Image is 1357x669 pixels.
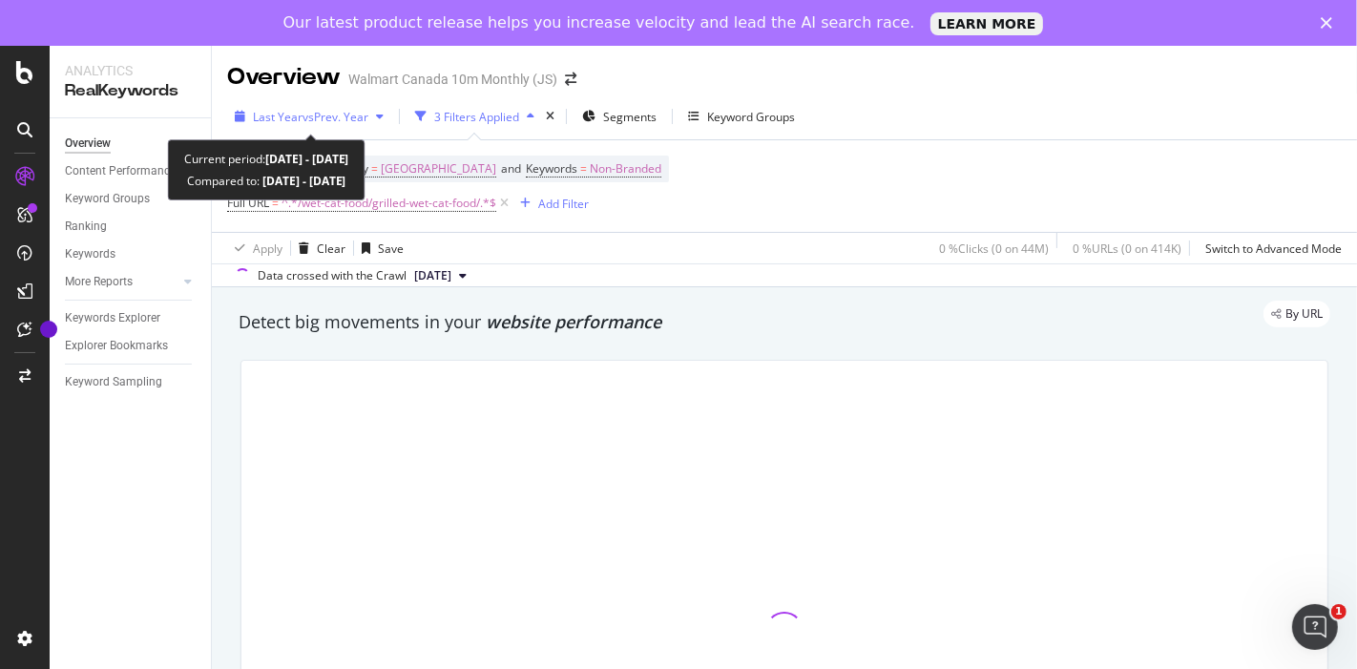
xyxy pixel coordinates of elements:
div: Our latest product release helps you increase velocity and lead the AI search race. [283,13,915,32]
button: Segments [574,101,664,132]
a: Keyword Groups [65,189,198,209]
span: 2025 Aug. 15th [414,267,451,284]
div: Keywords Explorer [65,308,160,328]
div: Save [378,240,404,257]
button: Switch to Advanced Mode [1198,233,1342,263]
div: Keyword Sampling [65,372,162,392]
div: legacy label [1263,301,1330,327]
div: Content Performance [65,161,176,181]
span: = [580,160,587,177]
button: Apply [227,233,282,263]
a: More Reports [65,272,178,292]
div: Clear [317,240,345,257]
span: and [501,160,521,177]
span: [GEOGRAPHIC_DATA] [381,156,496,182]
div: Overview [65,134,111,154]
a: Keywords [65,244,198,264]
span: By URL [1285,308,1323,320]
div: Current period: [184,148,349,170]
button: Add Filter [512,192,589,215]
a: Keyword Sampling [65,372,198,392]
div: Close [1321,17,1340,29]
b: [DATE] - [DATE] [265,151,349,167]
div: Tooltip anchor [40,321,57,338]
span: Last Year [253,109,303,125]
div: Switch to Advanced Mode [1205,240,1342,257]
a: Overview [65,134,198,154]
b: [DATE] - [DATE] [260,173,346,189]
div: Explorer Bookmarks [65,336,168,356]
div: Data crossed with the Crawl [258,267,407,284]
button: Save [354,233,404,263]
div: More Reports [65,272,133,292]
div: Keywords [65,244,115,264]
div: times [542,107,558,126]
div: 0 % Clicks ( 0 on 44M ) [939,240,1049,257]
span: Keywords [526,160,577,177]
a: Explorer Bookmarks [65,336,198,356]
span: Segments [603,109,657,125]
button: Last YearvsPrev. Year [227,101,391,132]
span: vs Prev. Year [303,109,368,125]
span: ^.*/wet-cat-food/grilled-wet-cat-food/.*$ [282,190,496,217]
span: = [272,195,279,211]
div: Walmart Canada 10m Monthly (JS) [348,70,557,89]
div: arrow-right-arrow-left [565,73,576,86]
button: 3 Filters Applied [407,101,542,132]
span: Full URL [227,195,269,211]
div: RealKeywords [65,80,196,102]
div: Add Filter [538,196,589,212]
div: Keyword Groups [65,189,150,209]
div: Overview [227,61,341,94]
button: Clear [291,233,345,263]
span: Non-Branded [590,156,661,182]
div: Analytics [65,61,196,80]
div: 3 Filters Applied [434,109,519,125]
a: LEARN MORE [930,12,1044,35]
span: 1 [1331,604,1347,619]
div: 0 % URLs ( 0 on 414K ) [1073,240,1181,257]
div: Keyword Groups [707,109,795,125]
a: Keywords Explorer [65,308,198,328]
a: Content Performance [65,161,198,181]
button: Keyword Groups [680,101,803,132]
div: Compared to: [187,170,346,192]
button: [DATE] [407,264,474,287]
div: Ranking [65,217,107,237]
iframe: Intercom live chat [1292,604,1338,650]
span: = [371,160,378,177]
div: Apply [253,240,282,257]
a: Ranking [65,217,198,237]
